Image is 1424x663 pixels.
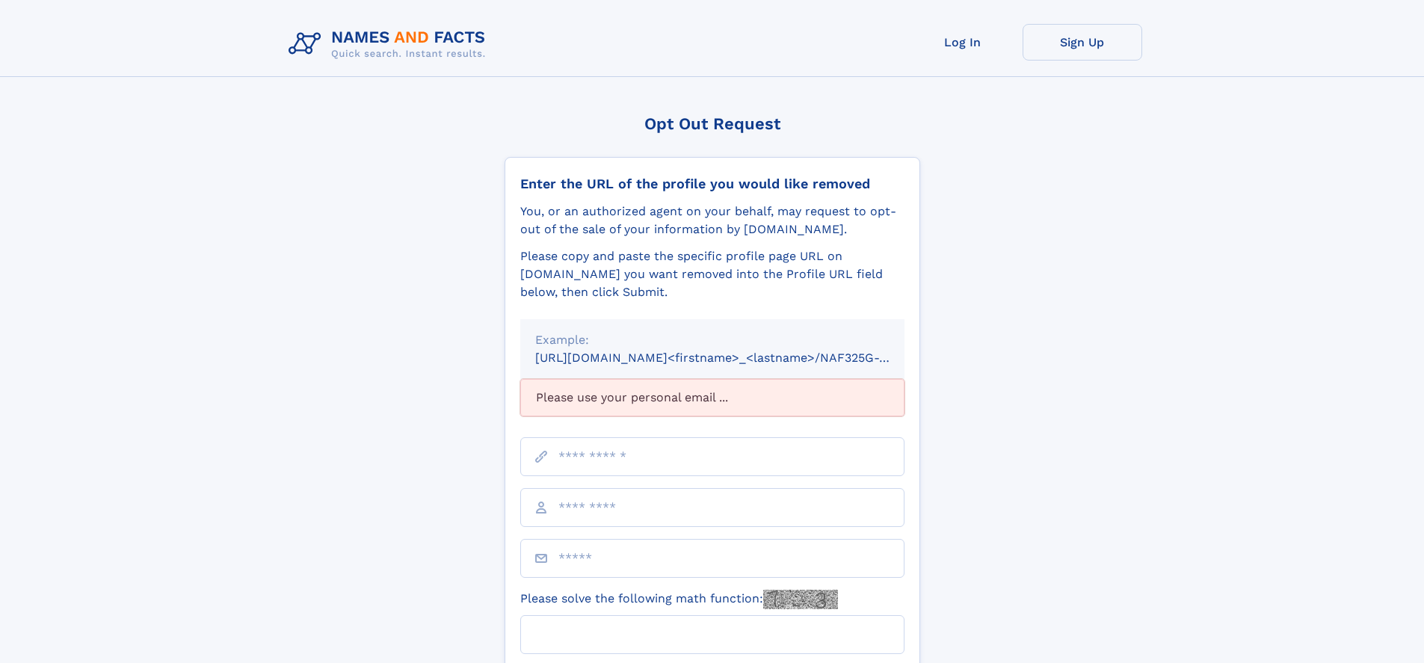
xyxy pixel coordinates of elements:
small: [URL][DOMAIN_NAME]<firstname>_<lastname>/NAF325G-xxxxxxxx [535,351,933,365]
div: Please use your personal email ... [520,379,904,416]
div: Example: [535,331,890,349]
label: Please solve the following math function: [520,590,838,609]
div: Enter the URL of the profile you would like removed [520,176,904,192]
div: You, or an authorized agent on your behalf, may request to opt-out of the sale of your informatio... [520,203,904,238]
a: Log In [903,24,1023,61]
img: Logo Names and Facts [283,24,498,64]
a: Sign Up [1023,24,1142,61]
div: Please copy and paste the specific profile page URL on [DOMAIN_NAME] you want removed into the Pr... [520,247,904,301]
div: Opt Out Request [505,114,920,133]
